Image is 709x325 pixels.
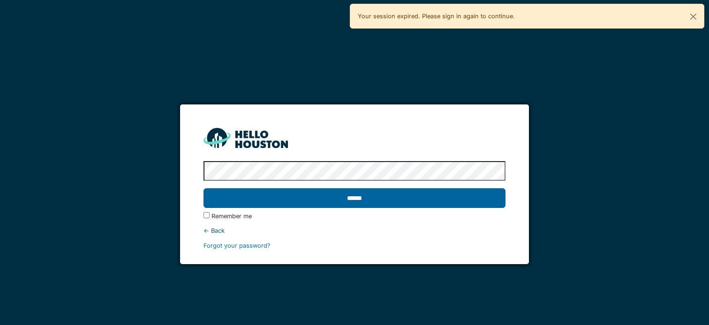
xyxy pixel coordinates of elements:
[204,226,505,235] div: ← Back
[211,212,252,221] label: Remember me
[204,242,271,249] a: Forgot your password?
[683,4,704,29] button: Close
[350,4,704,29] div: Your session expired. Please sign in again to continue.
[204,128,288,148] img: HH_line-BYnF2_Hg.png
